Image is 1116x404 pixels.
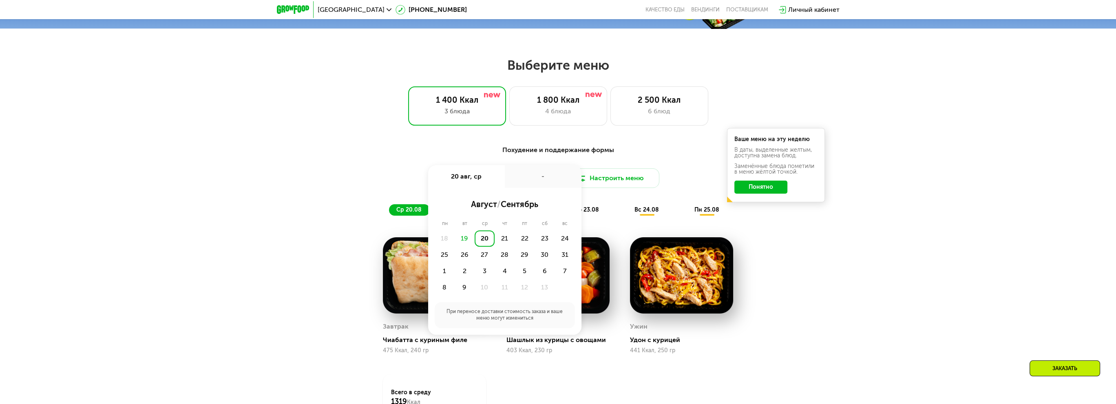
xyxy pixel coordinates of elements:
div: 12 [515,279,535,296]
div: 5 [515,263,535,279]
div: вс [555,221,575,227]
div: 23 [535,230,555,247]
div: 21 [495,230,515,247]
span: [GEOGRAPHIC_DATA] [318,7,385,13]
a: Вендинги [691,7,720,13]
div: 30 [535,247,555,263]
div: В даты, выделенные желтым, доступна замена блюд. [734,147,818,159]
div: 28 [495,247,515,263]
div: 7 [555,263,575,279]
div: вт [455,221,475,227]
div: 403 Ккал, 230 гр [506,347,610,354]
div: чт [495,221,515,227]
div: 31 [555,247,575,263]
div: Личный кабинет [788,5,840,15]
div: 20 авг, ср [428,165,505,188]
div: 13 [535,279,555,296]
div: Ваше меню на эту неделю [734,137,818,142]
a: Качество еды [645,7,685,13]
div: 475 Ккал, 240 гр [383,347,486,354]
div: 25 [435,247,455,263]
div: пн [435,221,455,227]
div: 3 блюда [417,106,497,116]
div: Ужин [630,320,648,333]
div: 18 [435,230,455,247]
div: 6 блюд [619,106,700,116]
div: 9 [455,279,475,296]
div: Завтрак [383,320,409,333]
span: / [497,199,501,209]
div: 8 [435,279,455,296]
div: пт [515,221,535,227]
div: - [505,165,581,188]
div: 27 [475,247,495,263]
button: Понятно [734,181,787,194]
div: Чиабатта с куриным филе [383,336,493,344]
span: вс 24.08 [634,206,659,213]
div: Удон с курицей [630,336,740,344]
span: ср 20.08 [396,206,422,213]
span: пн 25.08 [694,206,719,213]
div: 4 [495,263,515,279]
div: 3 [475,263,495,279]
div: 20 [475,230,495,247]
div: ср [475,221,495,227]
div: 441 Ккал, 250 гр [630,347,733,354]
div: При переносе доставки стоимость заказа и ваше меню могут измениться [435,302,575,328]
div: Похудение и поддержание формы [317,145,800,155]
div: 19 [455,230,475,247]
button: Настроить меню [561,168,659,188]
div: 1 [435,263,455,279]
h2: Выберите меню [26,57,1090,73]
div: 1 800 Ккал [518,95,599,105]
div: 29 [515,247,535,263]
div: 24 [555,230,575,247]
span: сб 23.08 [575,206,599,213]
div: 4 блюда [518,106,599,116]
div: 2 [455,263,475,279]
div: сб [535,221,555,227]
div: Заказать [1030,360,1100,376]
div: Шашлык из курицы с овощами [506,336,616,344]
div: 1 400 Ккал [417,95,497,105]
div: 22 [515,230,535,247]
div: 2 500 Ккал [619,95,700,105]
span: сентябрь [501,199,538,209]
span: август [471,199,497,209]
a: [PHONE_NUMBER] [396,5,467,15]
div: 26 [455,247,475,263]
div: Заменённые блюда пометили в меню жёлтой точкой. [734,163,818,175]
div: 6 [535,263,555,279]
div: 11 [495,279,515,296]
div: 10 [475,279,495,296]
div: поставщикам [726,7,768,13]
